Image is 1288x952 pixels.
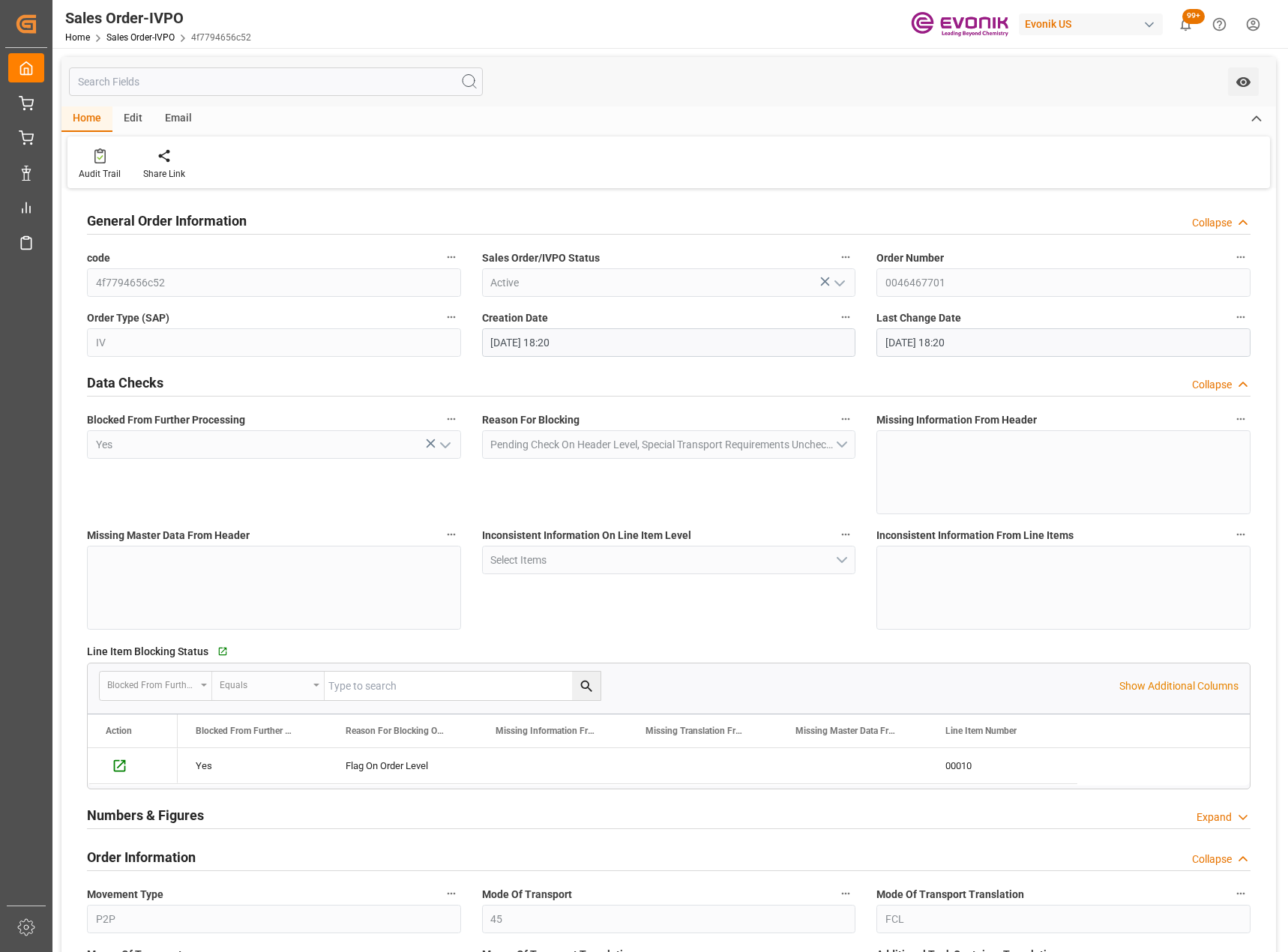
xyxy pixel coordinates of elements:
span: Missing Master Data From Header [87,528,250,543]
input: Search Fields [69,67,483,96]
span: Missing Information From Line Item [496,726,596,736]
img: Evonik-brand-mark-Deep-Purple-RGB.jpeg_1700498283.jpeg [911,11,1008,37]
h2: General Order Information [87,211,247,231]
button: Blocked From Further Processing [442,409,461,429]
button: Reason For Blocking [836,409,855,429]
button: Last Change Date [1231,307,1251,327]
input: Type to search [325,672,601,700]
div: Press SPACE to select this row. [178,748,1077,784]
button: Mode Of Transport Translation [1231,884,1251,903]
button: open menu [482,430,856,459]
button: Inconsistent Information From Line Items [1231,525,1251,544]
button: Mode Of Transport [836,884,855,903]
div: Sales Order-IVPO [65,7,251,29]
span: 99+ [1182,9,1205,24]
div: Blocked From Further Processing [107,675,196,692]
span: Last Change Date [876,310,961,326]
div: Home [61,106,112,132]
div: Share Link [143,167,185,181]
button: Order Number [1231,247,1251,267]
button: open menu [1228,67,1259,96]
span: Creation Date [482,310,548,326]
h2: Numbers & Figures [87,805,204,825]
span: Inconsistent Information On Line Item Level [482,528,691,543]
h2: Order Information [87,847,196,867]
span: Order Number [876,250,944,266]
div: Action [106,726,132,736]
div: Audit Trail [79,167,121,181]
input: MM-DD-YYYY HH:MM [482,328,856,357]
span: Mode Of Transport Translation [876,887,1024,903]
span: Reason For Blocking On This Line Item [346,726,446,736]
span: Movement Type [87,887,163,903]
span: Missing Master Data From SAP [795,726,896,736]
div: Evonik US [1019,13,1163,35]
button: open menu [433,433,455,457]
a: Sales Order-IVPO [106,32,175,43]
button: Movement Type [442,884,461,903]
button: Evonik US [1019,10,1169,38]
span: Missing Translation From Master Data [645,726,746,736]
div: Pending Check On Header Level, Special Transport Requirements Unchecked [490,437,834,453]
span: Line Item Number [945,726,1017,736]
div: Flag On Order Level [328,748,478,783]
button: open menu [828,271,850,295]
button: Order Type (SAP) [442,307,461,327]
h2: Data Checks [87,373,163,393]
div: Email [154,106,203,132]
div: Expand [1197,810,1232,825]
p: Show Additional Columns [1119,678,1239,694]
span: Line Item Blocking Status [87,644,208,660]
div: Press SPACE to select this row. [88,748,178,784]
button: code [442,247,461,267]
span: Sales Order/IVPO Status [482,250,600,266]
div: Equals [220,675,308,692]
div: Edit [112,106,154,132]
span: code [87,250,110,266]
span: Blocked From Further Processing [87,412,245,428]
button: Creation Date [836,307,855,327]
div: Collapse [1192,852,1232,867]
div: Select Items [490,552,834,568]
button: Sales Order/IVPO Status [836,247,855,267]
input: MM-DD-YYYY HH:MM [876,328,1251,357]
button: open menu [212,672,325,700]
div: Yes [196,749,310,783]
button: show 103 new notifications [1169,7,1203,41]
div: Collapse [1192,377,1232,393]
button: Missing Information From Header [1231,409,1251,429]
span: Order Type (SAP) [87,310,169,326]
span: Inconsistent Information From Line Items [876,528,1074,543]
div: Collapse [1192,215,1232,231]
button: open menu [482,546,856,574]
a: Home [65,32,90,43]
button: Help Center [1203,7,1236,41]
span: Missing Information From Header [876,412,1037,428]
span: Reason For Blocking [482,412,580,428]
button: search button [572,672,601,700]
span: Mode Of Transport [482,887,572,903]
button: open menu [100,672,212,700]
button: Missing Master Data From Header [442,525,461,544]
span: Blocked From Further Processing [196,726,296,736]
button: Inconsistent Information On Line Item Level [836,525,855,544]
div: 00010 [927,748,1077,783]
